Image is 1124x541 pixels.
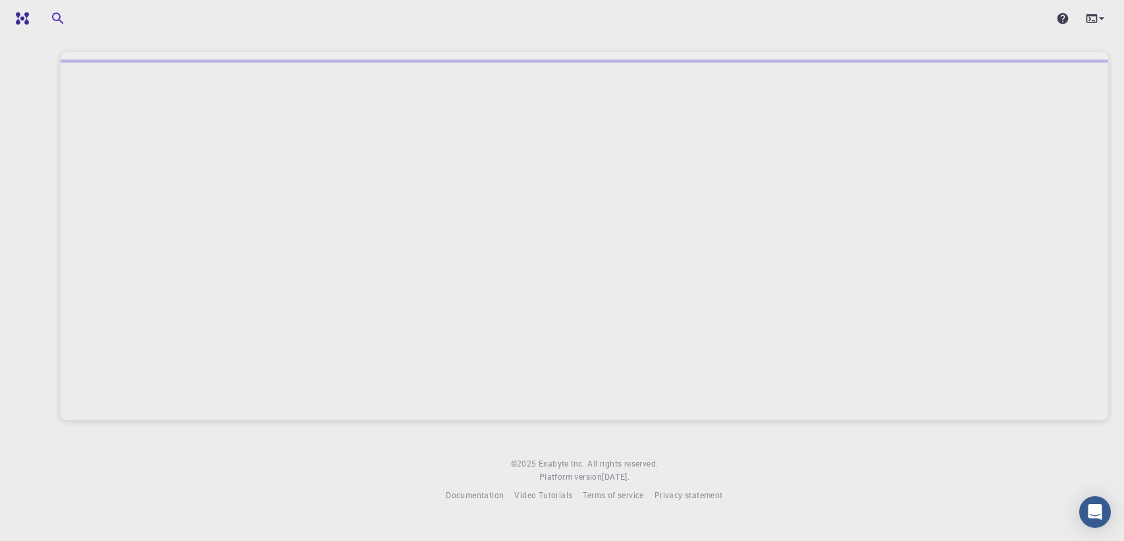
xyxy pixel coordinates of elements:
span: Documentation [446,490,504,500]
div: Open Intercom Messenger [1079,496,1111,528]
img: logo [11,12,29,25]
span: Privacy statement [655,490,723,500]
span: All rights reserved. [587,457,658,470]
span: Exabyte Inc. [539,458,585,469]
a: Video Tutorials [514,489,572,502]
span: [DATE] . [602,471,629,482]
a: Terms of service [583,489,643,502]
a: Privacy statement [655,489,723,502]
span: © 2025 [511,457,539,470]
span: Platform version [539,470,602,484]
a: Exabyte Inc. [539,457,585,470]
span: Video Tutorials [514,490,572,500]
a: Documentation [446,489,504,502]
span: Terms of service [583,490,643,500]
a: [DATE]. [602,470,629,484]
